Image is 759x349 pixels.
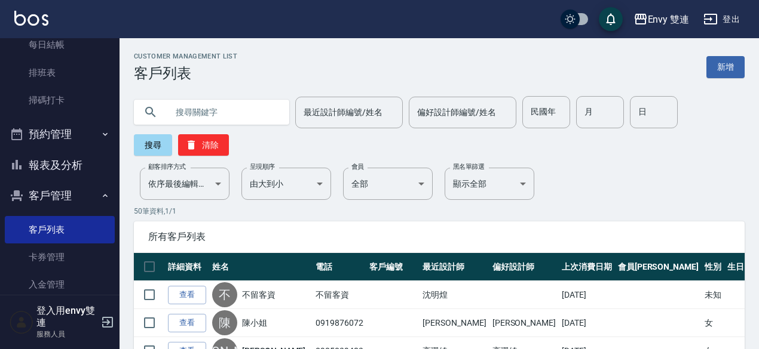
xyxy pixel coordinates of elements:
a: 陳小姐 [242,317,267,329]
input: 搜尋關鍵字 [167,96,280,128]
button: Envy 雙連 [629,7,694,32]
a: 不留客資 [242,289,276,301]
button: 報表及分析 [5,150,115,181]
th: 姓名 [209,253,313,281]
div: 依序最後編輯時間 [140,168,229,200]
p: 服務人員 [36,329,97,339]
div: 由大到小 [241,168,331,200]
button: 清除 [178,134,229,156]
a: 每日結帳 [5,31,115,58]
th: 電話 [313,253,366,281]
button: 搜尋 [134,134,172,156]
th: 會員[PERSON_NAME] [615,253,702,281]
th: 生日 [724,253,752,281]
td: 女 [702,309,724,337]
img: Logo [14,11,48,26]
th: 最近設計師 [420,253,489,281]
a: 查看 [168,314,206,332]
label: 黑名單篩選 [453,162,484,171]
td: 未知 [702,281,724,309]
button: save [599,7,623,31]
div: 陳 [212,310,237,335]
div: 不 [212,282,237,307]
p: 50 筆資料, 1 / 1 [134,206,745,217]
button: 登出 [699,8,745,30]
td: 沈明煌 [420,281,489,309]
th: 上次消費日期 [559,253,615,281]
a: 客戶列表 [5,216,115,243]
div: 顯示全部 [445,168,534,200]
label: 會員 [351,162,364,171]
a: 新增 [706,56,745,78]
a: 掃碼打卡 [5,87,115,114]
th: 偏好設計師 [489,253,559,281]
a: 查看 [168,286,206,304]
td: [PERSON_NAME] [489,309,559,337]
th: 詳細資料 [165,253,209,281]
td: 不留客資 [313,281,366,309]
span: 所有客戶列表 [148,231,730,243]
td: 0919876072 [313,309,366,337]
img: Person [10,310,33,334]
label: 呈現順序 [250,162,275,171]
div: Envy 雙連 [648,12,690,27]
td: [PERSON_NAME] [420,309,489,337]
label: 顧客排序方式 [148,162,186,171]
td: [DATE] [559,281,615,309]
button: 客戶管理 [5,180,115,211]
h5: 登入用envy雙連 [36,305,97,329]
a: 入金管理 [5,271,115,298]
div: 全部 [343,168,433,200]
th: 客戶編號 [366,253,420,281]
th: 性別 [702,253,724,281]
td: [DATE] [559,309,615,337]
h3: 客戶列表 [134,65,237,82]
a: 排班表 [5,59,115,87]
h2: Customer Management List [134,52,237,60]
button: 預約管理 [5,119,115,150]
a: 卡券管理 [5,243,115,271]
